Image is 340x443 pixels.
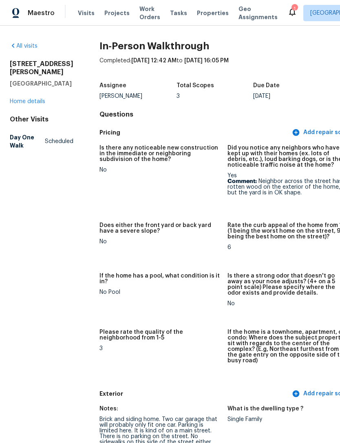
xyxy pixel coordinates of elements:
div: [PERSON_NAME] [99,93,177,99]
span: [DATE] 12:42 AM [131,58,177,64]
h5: Notes: [99,406,118,412]
div: No [99,167,221,173]
b: Comment: [227,179,257,184]
div: 3 [99,346,221,351]
div: No [99,239,221,245]
div: [DATE] [253,93,330,99]
h5: Day One Walk [10,133,45,150]
div: No Pool [99,289,221,295]
h5: If the home has a pool, what condition is it in? [99,273,221,284]
span: Tasks [170,10,187,16]
div: 1 [291,5,297,13]
span: Projects [104,9,130,17]
h5: Total Scopes [177,83,214,88]
span: Maestro [28,9,55,17]
h5: Is there any noticeable new construction in the immediate or neighboring subdivision of the home? [99,145,221,162]
span: [DATE] 16:05 PM [184,58,229,64]
h2: [STREET_ADDRESS][PERSON_NAME] [10,60,73,76]
span: Visits [78,9,95,17]
h5: Please rate the quality of the neighborhood from 1-5 [99,329,221,341]
div: Other Visits [10,115,73,123]
h5: Pricing [99,128,290,137]
span: Scheduled [45,137,73,145]
h5: [GEOGRAPHIC_DATA] [10,79,73,88]
a: All visits [10,43,38,49]
h5: Exterior [99,390,290,398]
h5: Does either the front yard or back yard have a severe slope? [99,223,221,234]
h5: Due Date [253,83,280,88]
div: 3 [177,93,254,99]
h5: Assignee [99,83,126,88]
span: Properties [197,9,229,17]
a: Home details [10,99,45,104]
span: Work Orders [139,5,160,21]
span: Geo Assignments [238,5,278,21]
h5: What is the dwelling type ? [227,406,303,412]
a: Day One WalkScheduled [10,130,73,153]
